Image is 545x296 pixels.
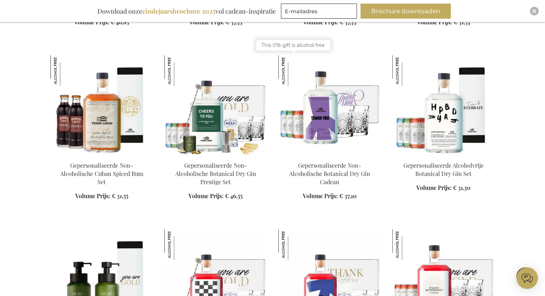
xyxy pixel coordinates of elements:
form: marketing offers and promotions [281,4,359,21]
span: Volume Prijs: [417,18,452,26]
img: Personalised Non-Alcoholic Botanical Dry Gin Set [392,55,495,156]
a: Personalised Non-Alcoholic Botanical Dry Gin Gift Gepersonaliseerde Non-Alcoholische Botanical Dr... [278,153,381,159]
a: Volume Prijs: € 46,55 [188,192,243,200]
a: Personalised Non-Alcoholic Botanical Dry Gin Prestige Set Gepersonaliseerde Non-Alcoholische Bota... [164,153,267,159]
span: € 37,35 [226,18,242,26]
a: Volume Prijs: € 46,85 [74,18,129,27]
span: € 37,35 [340,18,356,26]
span: € 46,85 [111,18,129,26]
span: Volume Prijs: [74,18,109,26]
a: Volume Prijs: € 31,55 [75,192,128,200]
div: Close [530,7,539,15]
span: € 31,55 [112,192,128,200]
img: Personalised Non-Alcoholic Cuban Spiced Rum Set [51,55,153,156]
span: Volume Prijs: [189,18,224,26]
span: Volume Prijs: [188,192,224,200]
b: eindejaarsbrochure 2025 [142,7,215,15]
span: Volume Prijs: [303,18,338,26]
img: Gepersonaliseerde Alcoholvrije Italian Bittersweet Premium Set [278,229,309,260]
span: € 37,10 [339,192,357,200]
img: Gepersonaliseerde Alcoholvrije Italian Bittersweet Prestige Set [164,229,195,260]
span: Volume Prijs: [416,184,451,191]
img: Personalised Non-Alcoholic Botanical Dry Gin Prestige Set [164,55,267,156]
span: € 31,30 [453,184,470,191]
span: Volume Prijs: [75,192,110,200]
span: This 0% gift is alcohol free [261,42,325,49]
img: Close [532,9,536,13]
span: € 31,55 [454,18,470,26]
a: Volume Prijs: € 31,30 [416,184,470,192]
a: Volume Prijs: € 37,35 [189,18,242,27]
img: Gepersonaliseerde Alcoholvrije Botanical Dry Gin Set [392,55,423,86]
iframe: belco-activator-frame [516,267,538,289]
a: Personalised Non-Alcoholic Botanical Dry Gin Set Gepersonaliseerde Alcoholvrije Botanical Dry Gin... [392,153,495,159]
button: Brochure downloaden [360,4,451,19]
a: Volume Prijs: € 31,55 [417,18,470,27]
img: Gepersonaliseerde Non-Alcoholische Botanical Dry Gin Prestige Set [164,55,195,86]
img: Gepersonaliseerd Alcoholvrije Italian Bittersweet Cadeauset [392,229,423,260]
span: Volume Prijs: [303,192,338,200]
a: Gepersonaliseerde Non-Alcoholische Botanical Dry Gin Cadeau [289,162,370,186]
a: Personalised Non-Alcoholic Cuban Spiced Rum Set Gepersonaliseerde Non-Alcoholische Cuban Spiced R... [51,153,153,159]
a: Volume Prijs: € 37,35 [303,18,356,27]
img: Personalised Non-Alcoholic Botanical Dry Gin Gift [278,55,381,156]
img: Gepersonaliseerde Non-Alcoholische Botanical Dry Gin Cadeau [278,55,309,86]
input: E-mailadres [281,4,357,19]
a: Volume Prijs: € 37,10 [303,192,357,200]
img: Gepersonaliseerde Non-Alcoholische Cuban Spiced Rum Set [51,55,81,86]
a: Gepersonaliseerde Alcoholvrije Botanical Dry Gin Set [403,162,484,177]
a: Gepersonaliseerde Non-Alcoholische Botanical Dry Gin Prestige Set [175,162,256,186]
span: € 46,55 [225,192,243,200]
a: Gepersonaliseerde Non-Alcoholische Cuban Spiced Rum Set [60,162,143,186]
div: Download onze vol cadeau-inspiratie [94,4,279,19]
